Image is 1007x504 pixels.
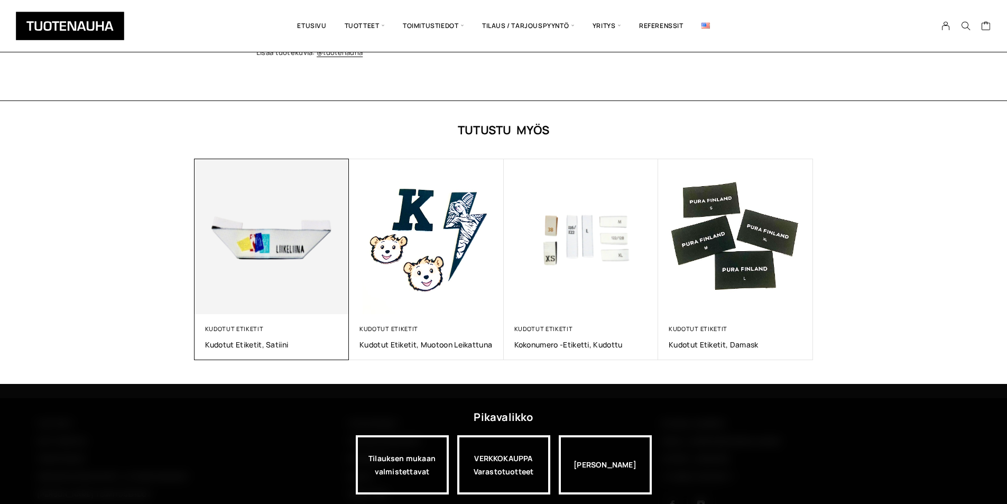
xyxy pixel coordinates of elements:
a: VERKKOKAUPPAVarastotuotteet [457,435,550,494]
a: Etusivu [288,8,335,44]
a: Kudotut etiketit, satiini [205,340,339,350]
strong: Lisää tuotekuvia: [256,48,315,57]
a: Kudotut etiketit [669,325,727,333]
span: Toimitustiedot [394,8,473,44]
a: Kudotut etiketit, muotoon leikattuna [359,340,493,350]
a: Cart [981,21,991,33]
a: Referenssit [630,8,692,44]
img: Tuotenauha Oy [16,12,124,40]
div: Tutustu myös [195,122,813,138]
a: My Account [936,21,956,31]
a: Kudotut etiketit [359,325,418,333]
a: Kokonumero -etiketti, Kudottu [514,340,648,350]
div: [PERSON_NAME] [559,435,652,494]
span: Tilaus / Tarjouspyyntö [473,8,584,44]
a: Kudotut etiketit [205,325,264,333]
a: Kudotut etiketit [514,325,573,333]
div: Pikavalikko [474,408,533,427]
div: VERKKOKAUPPA Varastotuotteet [457,435,550,494]
a: Kudotut etiketit, Damask [669,340,802,350]
img: English [701,23,710,29]
span: Tuotteet [336,8,394,44]
a: @tuotenauha [317,48,363,57]
button: Search [956,21,976,31]
a: Tilauksen mukaan valmistettavat [356,435,449,494]
span: Yritys [584,8,630,44]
